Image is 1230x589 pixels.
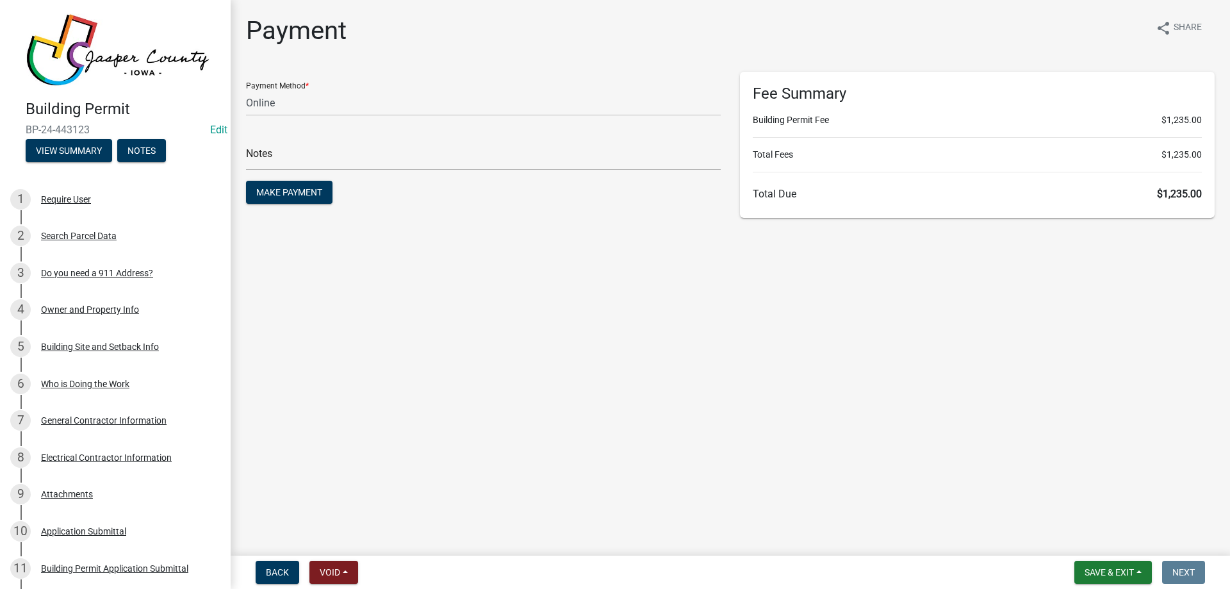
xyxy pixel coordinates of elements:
[10,189,31,210] div: 1
[41,453,172,462] div: Electrical Contractor Information
[10,263,31,283] div: 3
[41,416,167,425] div: General Contractor Information
[1074,561,1152,584] button: Save & Exit
[41,195,91,204] div: Require User
[26,146,112,156] wm-modal-confirm: Summary
[1085,567,1134,577] span: Save & Exit
[41,269,153,278] div: Do you need a 911 Address?
[41,490,93,499] div: Attachments
[41,527,126,536] div: Application Submittal
[1145,15,1212,40] button: shareShare
[10,521,31,542] div: 10
[26,139,112,162] button: View Summary
[10,336,31,357] div: 5
[10,299,31,320] div: 4
[1157,188,1202,200] span: $1,235.00
[26,100,220,119] h4: Building Permit
[41,305,139,314] div: Owner and Property Info
[753,148,1202,162] li: Total Fees
[26,13,210,87] img: Jasper County, Iowa
[246,181,332,204] button: Make Payment
[41,342,159,351] div: Building Site and Setback Info
[309,561,358,584] button: Void
[753,113,1202,127] li: Building Permit Fee
[753,188,1202,200] h6: Total Due
[10,558,31,579] div: 11
[10,374,31,394] div: 6
[10,447,31,468] div: 8
[1172,567,1195,577] span: Next
[41,564,188,573] div: Building Permit Application Submittal
[210,124,227,136] a: Edit
[210,124,227,136] wm-modal-confirm: Edit Application Number
[10,484,31,504] div: 9
[320,567,340,577] span: Void
[10,226,31,246] div: 2
[256,561,299,584] button: Back
[41,379,129,388] div: Who is Doing the Work
[1162,561,1205,584] button: Next
[1161,148,1202,162] span: $1,235.00
[117,139,166,162] button: Notes
[117,146,166,156] wm-modal-confirm: Notes
[246,15,347,46] h1: Payment
[1161,113,1202,127] span: $1,235.00
[26,124,205,136] span: BP-24-443123
[1156,21,1171,36] i: share
[1174,21,1202,36] span: Share
[266,567,289,577] span: Back
[10,410,31,431] div: 7
[753,85,1202,103] h6: Fee Summary
[41,231,117,240] div: Search Parcel Data
[256,187,322,197] span: Make Payment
